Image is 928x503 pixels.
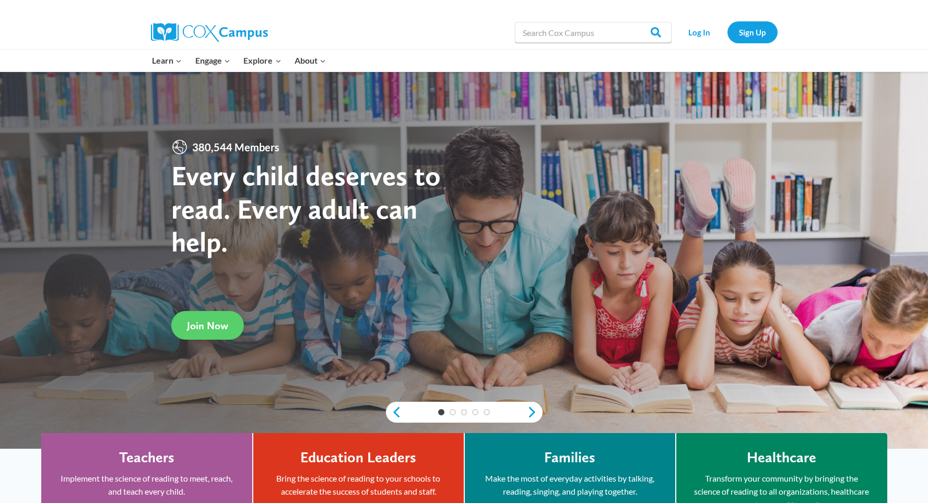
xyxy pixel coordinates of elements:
h4: Families [544,449,595,466]
a: Log In [677,21,722,43]
h4: Teachers [119,449,174,466]
a: 2 [450,409,456,415]
a: 5 [484,409,490,415]
input: Search Cox Campus [515,22,672,43]
p: Implement the science of reading to meet, reach, and teach every child. [57,472,237,498]
a: 3 [461,409,467,415]
a: previous [386,406,402,418]
span: Join Now [187,319,228,332]
img: Cox Campus [151,23,268,42]
a: Join Now [171,311,244,340]
div: content slider buttons [386,402,543,423]
a: 1 [438,409,444,415]
h4: Healthcare [747,449,816,466]
strong: Every child deserves to read. Every adult can help. [171,159,441,258]
span: 380,544 Members [188,139,284,155]
p: Make the most of everyday activities by talking, reading, singing, and playing together. [480,472,660,498]
p: Bring the science of reading to your schools to accelerate the success of students and staff. [269,472,448,498]
nav: Secondary Navigation [677,21,778,43]
a: next [527,406,543,418]
h4: Education Leaders [300,449,416,466]
span: Learn [152,54,182,67]
span: About [295,54,326,67]
span: Explore [243,54,281,67]
a: Sign Up [727,21,778,43]
nav: Primary Navigation [146,50,333,71]
span: Engage [195,54,230,67]
a: 4 [472,409,478,415]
